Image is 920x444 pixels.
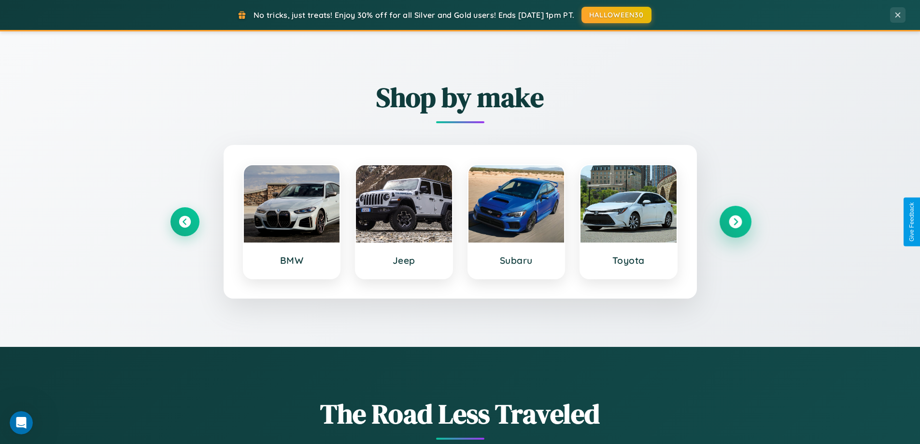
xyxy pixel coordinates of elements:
span: No tricks, just treats! Enjoy 30% off for all Silver and Gold users! Ends [DATE] 1pm PT. [254,10,574,20]
h3: Jeep [366,255,442,266]
button: HALLOWEEN30 [581,7,651,23]
h1: The Road Less Traveled [170,395,750,432]
div: Give Feedback [908,202,915,242]
h3: Subaru [478,255,555,266]
h3: Toyota [590,255,667,266]
iframe: Intercom live chat [10,411,33,434]
h2: Shop by make [170,79,750,116]
h3: BMW [254,255,330,266]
